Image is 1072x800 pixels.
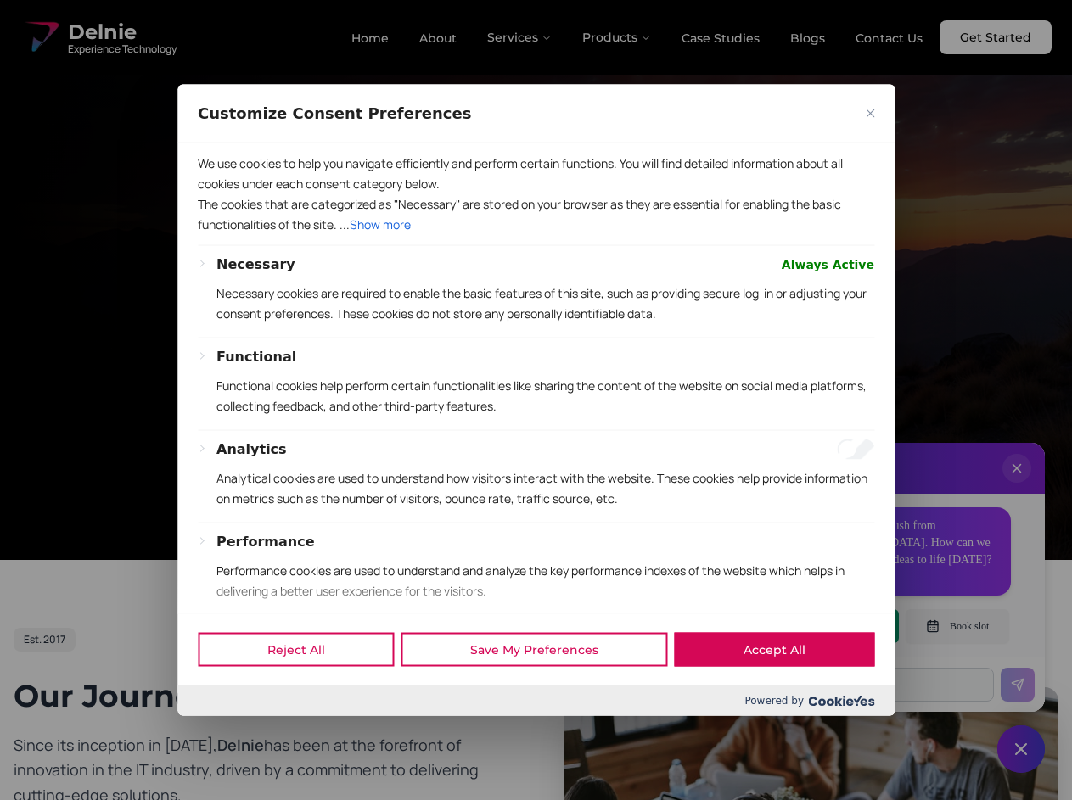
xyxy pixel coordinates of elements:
[866,109,874,117] img: Close
[216,283,874,323] p: Necessary cookies are required to enable the basic features of this site, such as providing secur...
[837,439,874,459] input: Enable Analytics
[198,153,874,193] p: We use cookies to help you navigate efficiently and perform certain functions. You will find deta...
[216,467,874,508] p: Analytical cookies are used to understand how visitors interact with the website. These cookies h...
[216,560,874,601] p: Performance cookies are used to understand and analyze the key performance indexes of the website...
[198,103,471,123] span: Customize Consent Preferences
[350,214,411,234] button: Show more
[674,633,874,667] button: Accept All
[216,254,295,274] button: Necessary
[401,633,667,667] button: Save My Preferences
[808,695,874,706] img: Cookieyes logo
[216,346,296,366] button: Functional
[198,193,874,234] p: The cookies that are categorized as "Necessary" are stored on your browser as they are essential ...
[782,254,874,274] span: Always Active
[216,375,874,416] p: Functional cookies help perform certain functionalities like sharing the content of the website o...
[216,531,315,551] button: Performance
[177,685,895,716] div: Powered by
[216,439,287,459] button: Analytics
[198,633,394,667] button: Reject All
